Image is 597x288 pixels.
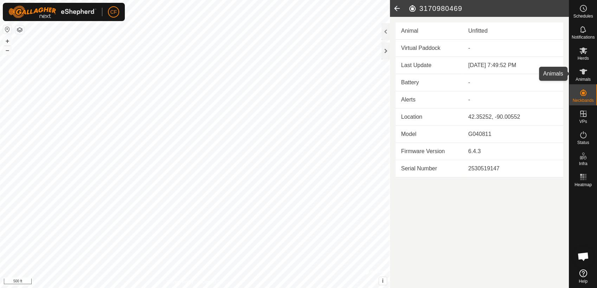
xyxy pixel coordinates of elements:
[110,8,117,16] span: CF
[468,78,558,87] div: -
[573,14,593,18] span: Schedules
[396,126,463,143] td: Model
[579,279,588,283] span: Help
[382,278,383,284] span: i
[396,74,463,91] td: Battery
[167,279,193,285] a: Privacy Policy
[408,4,569,13] h2: 3170980469
[569,267,597,286] a: Help
[577,140,589,145] span: Status
[396,22,463,40] td: Animal
[572,98,593,103] span: Neckbands
[396,160,463,177] td: Serial Number
[202,279,223,285] a: Contact Us
[379,277,387,285] button: i
[468,61,558,70] div: [DATE] 7:49:52 PM
[574,183,592,187] span: Heatmap
[577,56,589,60] span: Herds
[573,246,594,267] div: Open chat
[3,46,12,54] button: –
[579,162,587,166] span: Infra
[468,164,558,173] div: 2530519147
[572,35,595,39] span: Notifications
[468,27,558,35] div: Unfitted
[468,130,558,138] div: G040811
[3,25,12,34] button: Reset Map
[468,45,470,51] app-display-virtual-paddock-transition: -
[579,119,587,124] span: VPs
[463,91,563,109] td: -
[396,91,463,109] td: Alerts
[468,147,558,156] div: 6.4.3
[396,143,463,160] td: Firmware Version
[396,109,463,126] td: Location
[396,40,463,57] td: Virtual Paddock
[15,26,24,34] button: Map Layers
[576,77,591,81] span: Animals
[8,6,96,18] img: Gallagher Logo
[3,37,12,45] button: +
[396,57,463,74] td: Last Update
[468,113,558,121] div: 42.35252, -90.00552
